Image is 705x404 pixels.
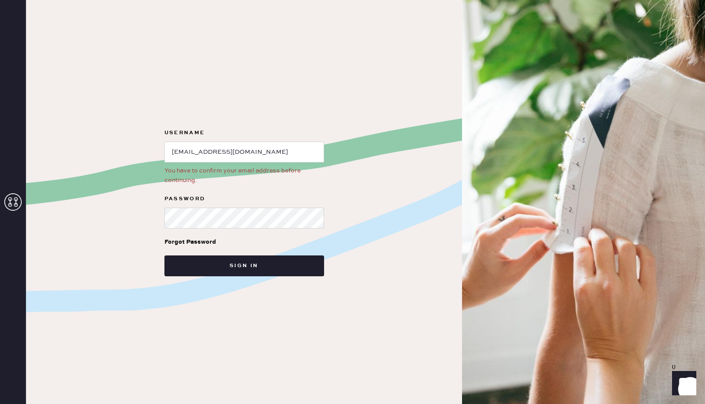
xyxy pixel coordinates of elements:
label: Username [164,128,324,138]
input: e.g. john@doe.com [164,142,324,162]
div: Forgot Password [164,237,216,247]
label: Password [164,194,324,204]
button: Sign in [164,255,324,276]
div: You have to confirm your email address before continuing. [164,166,324,185]
iframe: Front Chat [664,365,701,402]
a: Forgot Password [164,228,216,255]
